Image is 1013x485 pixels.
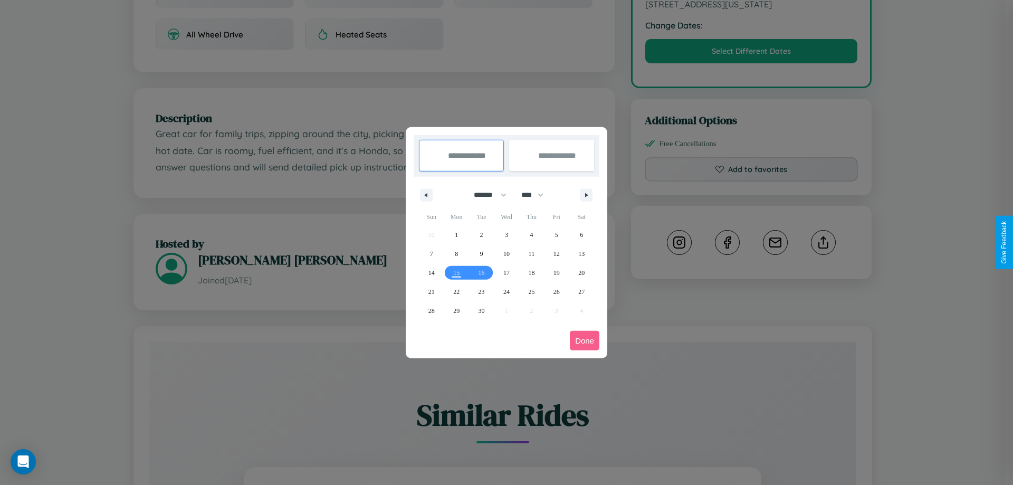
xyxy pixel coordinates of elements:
[544,208,569,225] span: Fri
[528,282,534,301] span: 25
[479,263,485,282] span: 16
[519,263,544,282] button: 18
[469,208,494,225] span: Tue
[455,225,458,244] span: 1
[419,301,444,320] button: 28
[428,301,435,320] span: 28
[430,244,433,263] span: 7
[480,244,483,263] span: 9
[544,225,569,244] button: 5
[494,244,519,263] button: 10
[503,282,510,301] span: 24
[503,263,510,282] span: 17
[528,263,534,282] span: 18
[494,225,519,244] button: 3
[469,225,494,244] button: 2
[444,225,469,244] button: 1
[570,331,599,350] button: Done
[469,263,494,282] button: 16
[569,244,594,263] button: 13
[519,282,544,301] button: 25
[553,282,560,301] span: 26
[578,244,585,263] span: 13
[419,282,444,301] button: 21
[444,208,469,225] span: Mon
[428,263,435,282] span: 14
[544,244,569,263] button: 12
[469,282,494,301] button: 23
[428,282,435,301] span: 21
[529,244,535,263] span: 11
[11,449,36,474] div: Open Intercom Messenger
[578,282,585,301] span: 27
[1000,221,1008,264] div: Give Feedback
[444,263,469,282] button: 15
[519,244,544,263] button: 11
[519,225,544,244] button: 4
[569,225,594,244] button: 6
[480,225,483,244] span: 2
[519,208,544,225] span: Thu
[569,263,594,282] button: 20
[419,244,444,263] button: 7
[444,301,469,320] button: 29
[469,301,494,320] button: 30
[479,301,485,320] span: 30
[555,225,558,244] span: 5
[503,244,510,263] span: 10
[494,282,519,301] button: 24
[469,244,494,263] button: 9
[580,225,583,244] span: 6
[530,225,533,244] span: 4
[505,225,508,244] span: 3
[553,244,560,263] span: 12
[544,282,569,301] button: 26
[578,263,585,282] span: 20
[494,208,519,225] span: Wed
[569,208,594,225] span: Sat
[419,208,444,225] span: Sun
[453,282,460,301] span: 22
[444,244,469,263] button: 8
[544,263,569,282] button: 19
[569,282,594,301] button: 27
[553,263,560,282] span: 19
[453,301,460,320] span: 29
[494,263,519,282] button: 17
[444,282,469,301] button: 22
[419,263,444,282] button: 14
[455,244,458,263] span: 8
[453,263,460,282] span: 15
[479,282,485,301] span: 23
